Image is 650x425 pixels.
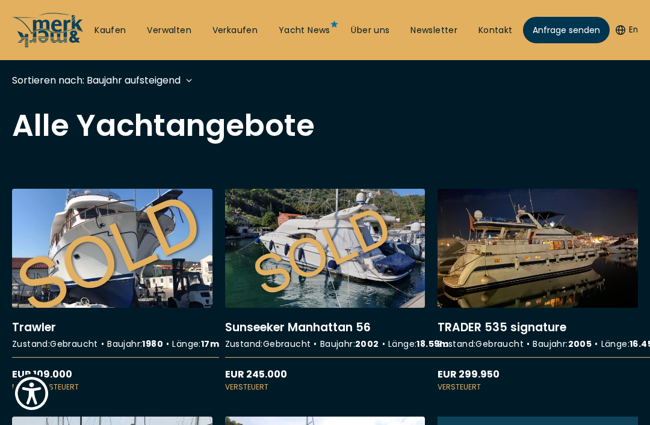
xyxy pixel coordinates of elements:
a: More details aboutTrawler [12,189,212,393]
span: Anfrage senden [533,24,600,37]
a: More details aboutSunseeker Manhattan 56 [225,189,426,393]
a: More details aboutTRADER 535 signature [438,189,638,393]
a: Verwalten [147,25,191,37]
a: Yacht News [279,25,330,37]
h2: Alle Yachtangebote [12,111,638,141]
a: Newsletter [410,25,457,37]
a: Über uns [351,25,389,37]
a: Anfrage senden [523,17,610,43]
a: Kontakt [478,25,513,37]
strong: 18.59 m [416,338,448,350]
div: Sortieren nach: Baujahr aufsteigend [12,73,181,88]
a: Verkaufen [212,25,258,37]
button: Show Accessibility Preferences [12,374,51,413]
a: Kaufen [94,25,126,37]
button: En [616,24,638,36]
